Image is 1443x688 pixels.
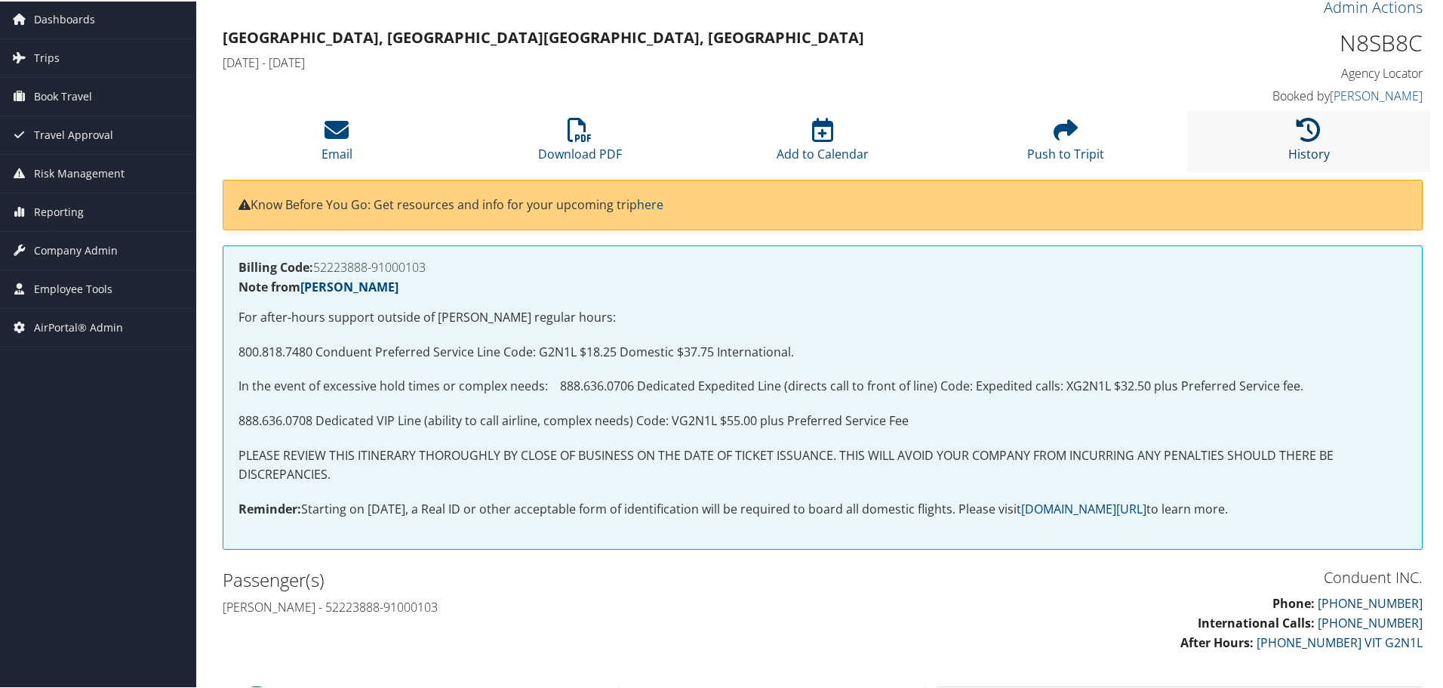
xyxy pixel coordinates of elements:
strong: Phone: [1272,594,1315,610]
span: AirPortal® Admin [34,307,123,345]
h4: Agency Locator [1140,63,1423,80]
a: Email [322,125,352,161]
p: Starting on [DATE], a Real ID or other acceptable form of identification will be required to boar... [238,498,1407,518]
h4: [DATE] - [DATE] [223,53,1117,69]
a: Add to Calendar [777,125,869,161]
a: [PHONE_NUMBER] [1318,613,1423,630]
p: Know Before You Go: Get resources and info for your upcoming trip [238,194,1407,214]
h4: [PERSON_NAME] - 52223888-91000103 [223,597,811,614]
p: 888.636.0708 Dedicated VIP Line (ability to call airline, complex needs) Code: VG2N1L $55.00 plus... [238,410,1407,430]
span: Reporting [34,192,84,230]
span: Travel Approval [34,115,113,153]
strong: [GEOGRAPHIC_DATA], [GEOGRAPHIC_DATA] [GEOGRAPHIC_DATA], [GEOGRAPHIC_DATA] [223,26,864,46]
a: Push to Tripit [1027,125,1104,161]
h4: 52223888-91000103 [238,260,1407,272]
p: 800.818.7480 Conduent Preferred Service Line Code: G2N1L $18.25 Domestic $37.75 International. [238,341,1407,361]
strong: After Hours: [1180,633,1254,649]
span: Book Travel [34,76,92,114]
h3: Conduent INC. [834,566,1423,587]
strong: Billing Code: [238,258,313,274]
span: Trips [34,38,60,76]
a: [DOMAIN_NAME][URL] [1021,499,1146,516]
span: Company Admin [34,230,118,268]
h4: Booked by [1140,86,1423,103]
strong: International Calls: [1198,613,1315,630]
a: here [637,195,663,211]
a: History [1288,125,1330,161]
a: [PHONE_NUMBER] VIT G2N1L [1257,633,1423,649]
p: PLEASE REVIEW THIS ITINERARY THOROUGHLY BY CLOSE OF BUSINESS ON THE DATE OF TICKET ISSUANCE. THIS... [238,445,1407,483]
strong: Note from [238,277,398,294]
h1: N8SB8C [1140,26,1423,57]
a: [PERSON_NAME] [300,277,398,294]
span: Employee Tools [34,269,112,307]
a: [PERSON_NAME] [1330,86,1423,103]
a: Download PDF [538,125,622,161]
h2: Passenger(s) [223,566,811,591]
a: [PHONE_NUMBER] [1318,594,1423,610]
p: For after-hours support outside of [PERSON_NAME] regular hours: [238,307,1407,326]
p: In the event of excessive hold times or complex needs: 888.636.0706 Dedicated Expedited Line (dir... [238,375,1407,395]
span: Risk Management [34,153,125,191]
strong: Reminder: [238,499,301,516]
